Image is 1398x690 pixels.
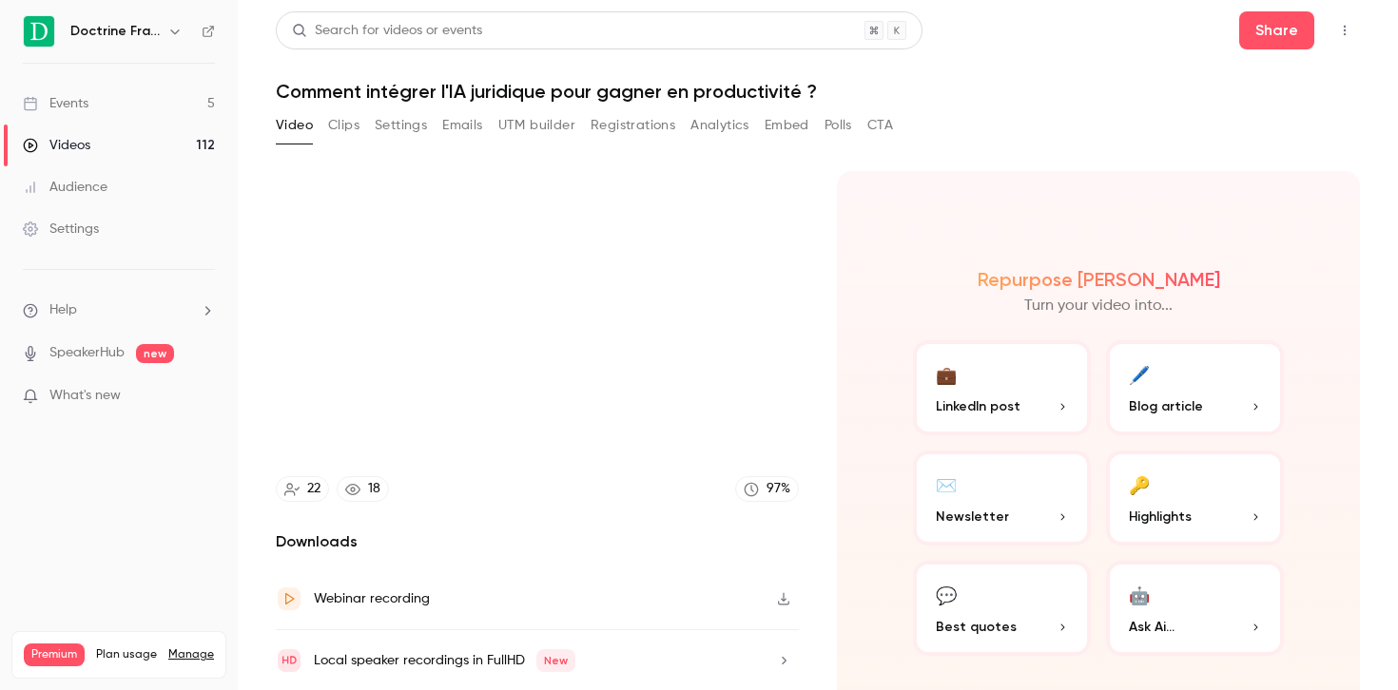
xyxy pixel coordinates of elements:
button: UTM builder [498,110,575,141]
div: 🤖 [1129,580,1150,609]
span: Plan usage [96,647,157,662]
span: new [136,344,174,363]
span: Highlights [1129,507,1192,527]
span: Premium [24,643,85,666]
button: ✉️Newsletter [913,450,1091,546]
span: What's new [49,386,121,406]
a: 18 [337,476,389,502]
a: 97% [735,476,799,502]
button: Top Bar Actions [1330,15,1360,46]
span: LinkedIn post [936,396,1020,416]
span: Best quotes [936,617,1017,637]
img: Doctrine France [24,16,54,47]
button: Emails [442,110,482,141]
span: Help [49,300,77,320]
div: 🔑 [1129,470,1150,499]
div: 🖊️ [1129,359,1150,389]
p: Turn your video into... [1024,295,1173,317]
button: Video [276,110,313,141]
div: 💼 [936,359,957,389]
h2: Downloads [276,530,799,553]
a: SpeakerHub [49,343,125,363]
a: Manage [168,647,214,662]
div: Webinar recording [314,587,430,610]
button: CTA [867,110,893,141]
button: 💼LinkedIn post [913,340,1091,435]
h6: Doctrine France [70,22,160,41]
button: 🔑Highlights [1106,450,1284,546]
button: Polls [825,110,852,141]
span: Ask Ai... [1129,617,1175,637]
h1: Comment intégrer l'IA juridique pour gagner en productivité ? [276,80,1360,103]
button: 🖊️Blog article [1106,340,1284,435]
div: Events [23,94,88,113]
div: Search for videos or events [292,21,482,41]
div: 22 [307,479,320,499]
div: Local speaker recordings in FullHD [314,649,575,672]
div: Settings [23,220,99,239]
div: 💬 [936,580,957,609]
div: ✉️ [936,470,957,499]
li: help-dropdown-opener [23,300,215,320]
button: Share [1239,11,1314,49]
h2: Repurpose [PERSON_NAME] [978,268,1220,291]
button: 🤖Ask Ai... [1106,561,1284,656]
span: New [536,649,575,672]
div: 97 % [767,479,790,499]
div: 18 [368,479,380,499]
button: 💬Best quotes [913,561,1091,656]
button: Embed [765,110,809,141]
span: Blog article [1129,396,1203,416]
div: Videos [23,136,90,155]
button: Settings [375,110,427,141]
a: 22 [276,476,329,502]
span: Newsletter [936,507,1009,527]
div: Audience [23,178,107,197]
iframe: Noticeable Trigger [192,388,215,405]
button: Registrations [591,110,675,141]
button: Clips [328,110,359,141]
button: Analytics [690,110,749,141]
